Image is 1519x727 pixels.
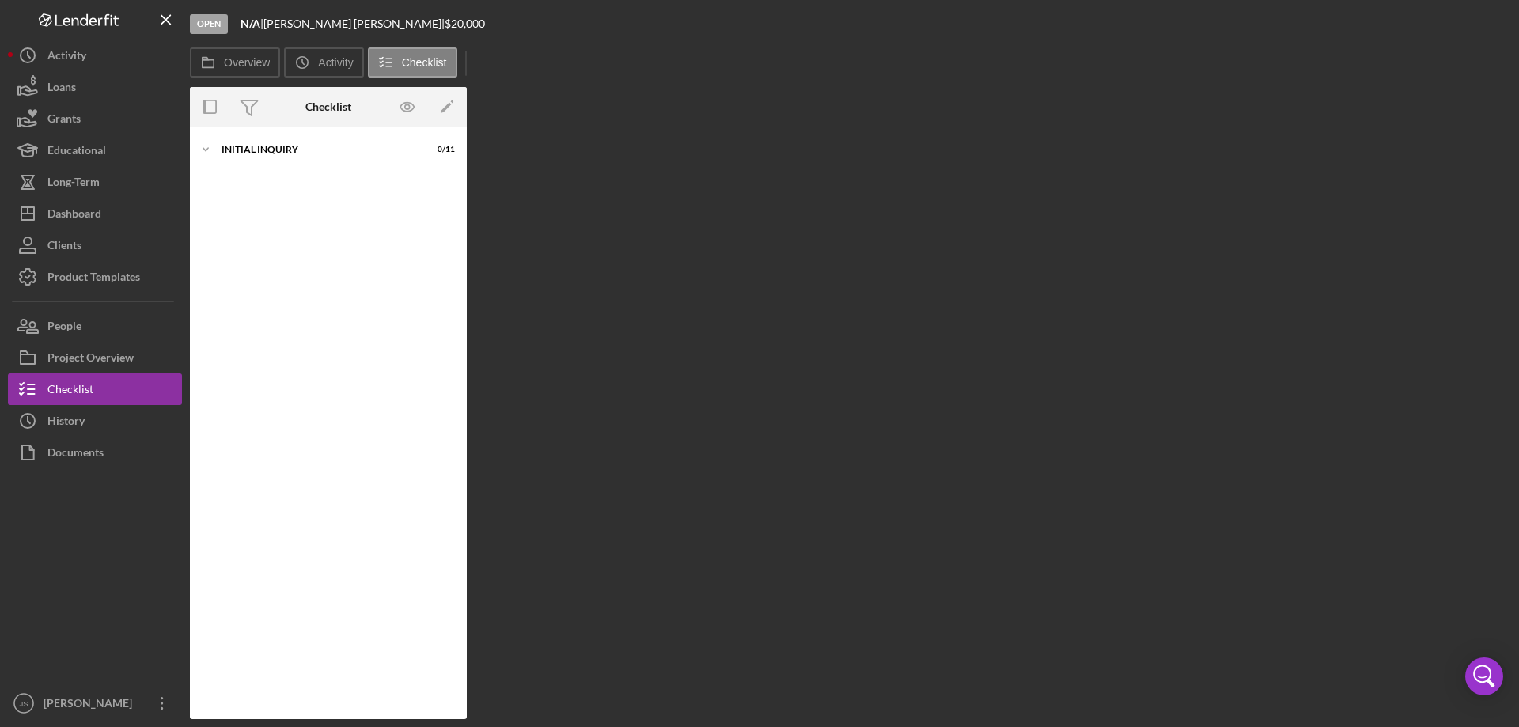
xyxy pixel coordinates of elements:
[8,103,182,134] button: Grants
[8,437,182,468] button: Documents
[190,14,228,34] div: Open
[241,17,263,30] div: |
[47,229,81,265] div: Clients
[47,310,81,346] div: People
[47,261,140,297] div: Product Templates
[8,166,182,198] button: Long-Term
[224,56,270,69] label: Overview
[47,134,106,170] div: Educational
[8,261,182,293] button: Product Templates
[47,40,86,75] div: Activity
[241,17,260,30] b: N/A
[19,699,28,708] text: JS
[8,405,182,437] button: History
[8,373,182,405] button: Checklist
[8,71,182,103] button: Loans
[263,17,445,30] div: [PERSON_NAME] [PERSON_NAME] |
[47,198,101,233] div: Dashboard
[40,687,142,723] div: [PERSON_NAME]
[47,437,104,472] div: Documents
[426,145,455,154] div: 0 / 11
[8,310,182,342] button: People
[8,40,182,71] button: Activity
[190,47,280,78] button: Overview
[222,145,415,154] div: Initial Inquiry
[318,56,353,69] label: Activity
[47,342,134,377] div: Project Overview
[47,71,76,107] div: Loans
[47,373,93,409] div: Checklist
[305,100,351,113] div: Checklist
[8,198,182,229] button: Dashboard
[368,47,457,78] button: Checklist
[445,17,485,30] span: $20,000
[8,342,182,373] button: Project Overview
[47,103,81,138] div: Grants
[402,56,447,69] label: Checklist
[284,47,363,78] button: Activity
[8,687,182,719] button: JS[PERSON_NAME]
[8,134,182,166] button: Educational
[47,405,85,441] div: History
[1465,657,1503,695] div: Open Intercom Messenger
[8,229,182,261] button: Clients
[47,166,100,202] div: Long-Term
